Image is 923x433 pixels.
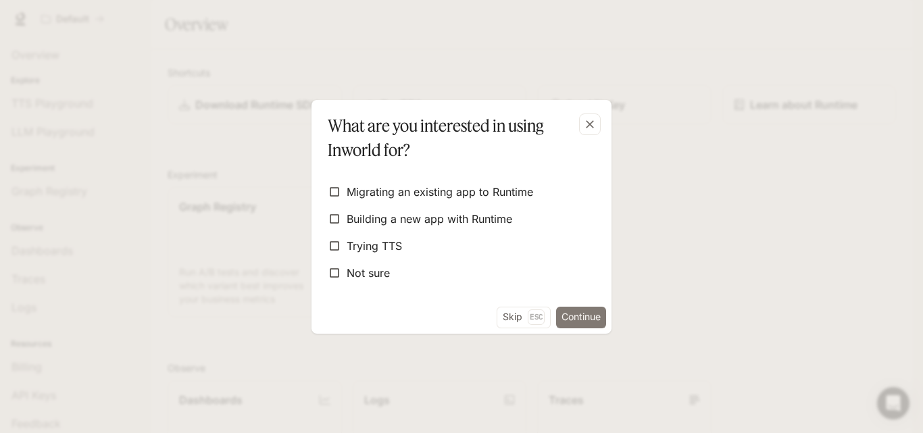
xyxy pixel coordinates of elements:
span: Migrating an existing app to Runtime [347,184,533,200]
button: Continue [556,307,606,328]
p: Esc [528,309,545,324]
span: Trying TTS [347,238,402,254]
p: What are you interested in using Inworld for? [328,113,590,162]
span: Building a new app with Runtime [347,211,512,227]
button: SkipEsc [497,307,551,328]
span: Not sure [347,265,390,281]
